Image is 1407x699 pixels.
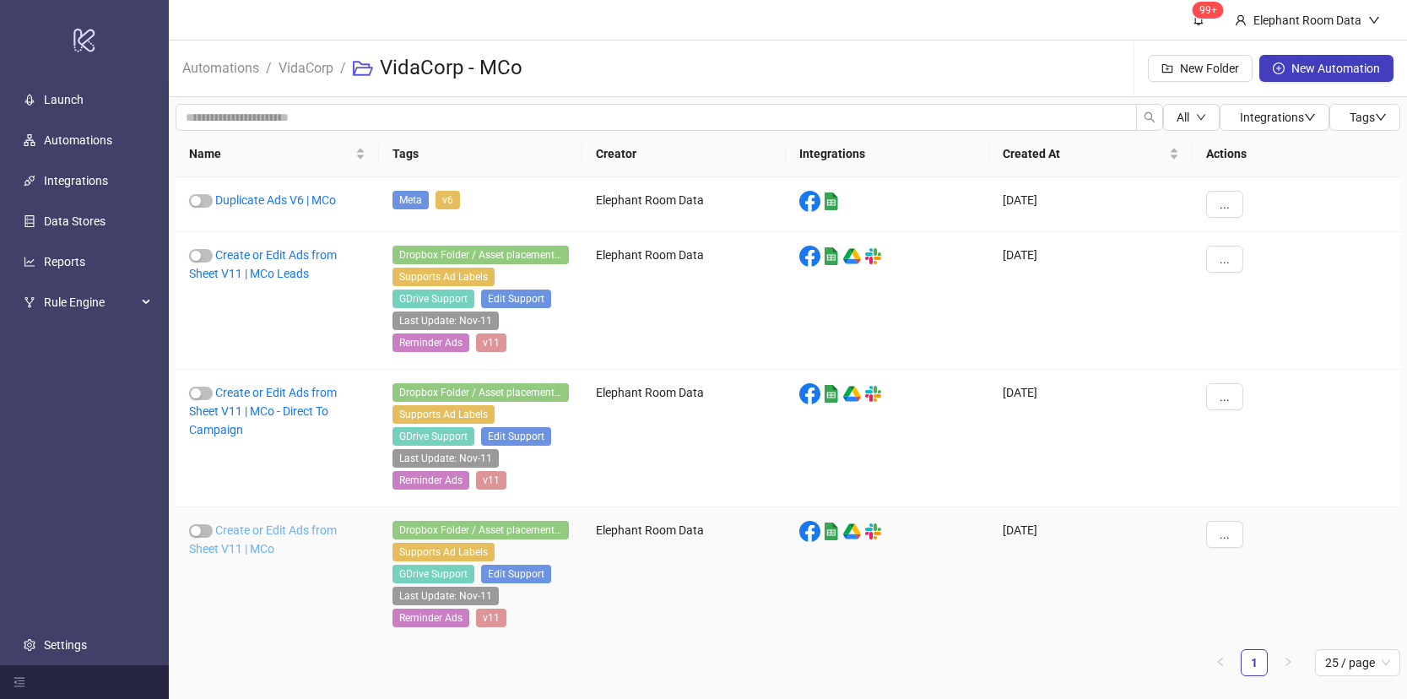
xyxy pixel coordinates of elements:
a: Integrations [44,174,108,187]
button: left [1207,649,1234,676]
div: [DATE] [989,507,1193,645]
li: Next Page [1274,649,1301,676]
span: Tags [1350,111,1387,124]
button: New Folder [1148,55,1253,82]
span: folder-open [353,58,373,79]
span: Edit Support [481,427,551,446]
span: v11 [476,609,506,627]
span: Dropbox Folder / Asset placement detection [392,246,569,264]
span: Integrations [1240,111,1316,124]
span: down [1196,112,1206,122]
span: plus-circle [1273,62,1285,74]
th: Creator [582,131,786,177]
span: Reminder Ads [392,609,469,627]
span: Supports Ad Labels [392,405,495,424]
a: 1 [1242,650,1267,675]
button: ... [1206,521,1243,548]
span: GDrive Support [392,290,474,308]
span: Name [189,144,352,163]
span: fork [24,296,35,308]
li: Previous Page [1207,649,1234,676]
th: Tags [379,131,582,177]
div: [DATE] [989,370,1193,507]
span: bell [1193,14,1204,25]
a: Automations [179,57,262,76]
span: down [1304,111,1316,123]
span: Supports Ad Labels [392,268,495,286]
span: v6 [436,191,460,209]
th: Integrations [786,131,989,177]
span: Last Update: Nov-11 [392,587,499,605]
span: left [1215,657,1226,667]
span: Edit Support [481,565,551,583]
a: Create or Edit Ads from Sheet V11 | MCo [189,523,337,555]
a: Data Stores [44,214,106,228]
span: Created At [1003,144,1166,163]
div: [DATE] [989,177,1193,232]
a: Settings [44,638,87,652]
li: / [266,41,272,95]
span: Last Update: Nov-11 [392,449,499,468]
li: 1 [1241,649,1268,676]
button: ... [1206,383,1243,410]
a: Launch [44,93,84,106]
button: New Automation [1259,55,1393,82]
span: menu-fold [14,676,25,688]
a: Create or Edit Ads from Sheet V11 | MCo Leads [189,248,337,280]
span: ... [1220,198,1230,211]
div: Elephant Room Data [582,507,786,645]
button: ... [1206,191,1243,218]
sup: 1693 [1193,2,1224,19]
button: Tagsdown [1329,104,1400,131]
div: Elephant Room Data [582,370,786,507]
button: right [1274,649,1301,676]
span: down [1375,111,1387,123]
div: Elephant Room Data [1247,11,1368,30]
li: / [340,41,346,95]
button: ... [1206,246,1243,273]
a: Duplicate Ads V6 | MCo [215,193,336,207]
span: folder-add [1161,62,1173,74]
span: user [1235,14,1247,26]
div: [DATE] [989,232,1193,370]
span: GDrive Support [392,427,474,446]
a: VidaCorp [275,57,337,76]
span: GDrive Support [392,565,474,583]
h3: VidaCorp - MCo [380,55,522,82]
button: Alldown [1163,104,1220,131]
span: New Automation [1291,62,1380,75]
div: Page Size [1315,649,1400,676]
th: Name [176,131,379,177]
span: Meta [392,191,429,209]
span: New Folder [1180,62,1239,75]
span: v11 [476,471,506,490]
span: Supports Ad Labels [392,543,495,561]
a: Automations [44,133,112,147]
span: Rule Engine [44,285,137,319]
span: Edit Support [481,290,551,308]
span: ... [1220,390,1230,404]
span: Reminder Ads [392,333,469,352]
span: All [1177,111,1189,124]
span: Last Update: Nov-11 [392,312,499,330]
div: Elephant Room Data [582,177,786,232]
span: ... [1220,528,1230,541]
div: Elephant Room Data [582,232,786,370]
span: Dropbox Folder / Asset placement detection [392,521,569,539]
span: Dropbox Folder / Asset placement detection [392,383,569,402]
span: right [1283,657,1293,667]
span: v11 [476,333,506,352]
button: Integrationsdown [1220,104,1329,131]
th: Actions [1193,131,1400,177]
a: Create or Edit Ads from Sheet V11 | MCo - Direct To Campaign [189,386,337,436]
a: Reports [44,255,85,268]
span: 25 / page [1325,650,1390,675]
span: ... [1220,252,1230,266]
span: search [1144,111,1155,123]
span: Reminder Ads [392,471,469,490]
span: down [1368,14,1380,26]
th: Created At [989,131,1193,177]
